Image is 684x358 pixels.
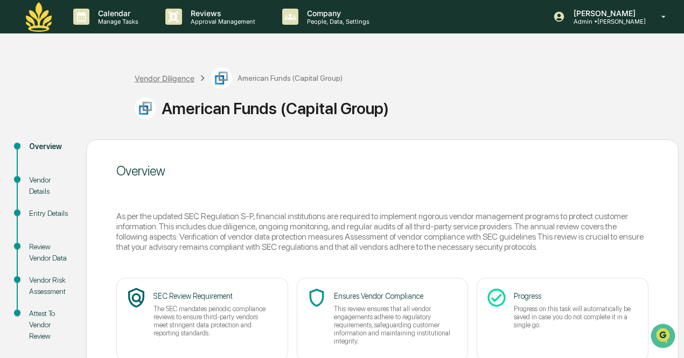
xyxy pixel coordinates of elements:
[89,9,144,18] p: Calendar
[565,9,646,18] p: [PERSON_NAME]
[22,156,68,166] span: Data Lookup
[650,322,679,352] iframe: Open customer support
[514,305,633,329] p: Progress on this task will automatically be saved in case you do not complete it in a single go.
[11,82,30,101] img: 1746055101610-c473b297-6a78-478c-a979-82029cc54cd1
[78,136,87,145] div: 🗄️
[211,67,232,89] img: Vendor Logo
[6,151,72,171] a: 🔎Data Lookup
[76,181,130,190] a: Powered byPylon
[29,208,69,219] div: Entry Details
[514,291,633,300] p: Progress
[29,141,69,152] div: Overview
[125,287,147,308] span: policy_icon
[116,211,648,252] div: As per the updated SEC Regulation S-P, financial institutions are required to implement rigorous ...
[334,305,453,345] p: This review ensures that all vendor engagements adhere to regulatory requirements, safeguarding c...
[182,9,261,18] p: Reviews
[153,305,273,337] p: The SEC mandates periodic compliance reviews to ensure third-party vendors meet stringent data pr...
[26,2,52,32] img: logo
[211,67,343,89] div: American Funds (Capital Group)
[298,9,375,18] p: Company
[107,182,130,190] span: Pylon
[182,18,261,25] p: Approval Management
[89,18,144,25] p: Manage Tasks
[11,157,19,165] div: 🔎
[89,135,134,146] span: Attestations
[153,291,273,300] p: SEC Review Requirement
[135,74,194,83] div: Vendor Diligence
[565,18,646,25] p: Admin • [PERSON_NAME]
[29,308,69,342] div: Attest To Vendor Review
[135,97,156,119] img: Vendor Logo
[11,22,196,39] p: How can we help?
[6,131,74,150] a: 🖐️Preclearance
[29,241,69,264] div: Review Vendor Data
[183,85,196,98] button: Start new chat
[29,275,69,297] div: Vendor Risk Assessment
[37,93,136,101] div: We're available if you need us!
[11,136,19,145] div: 🖐️
[486,287,507,308] span: check_circle_icon
[116,163,648,179] div: Overview
[29,174,69,197] div: Vendor Details
[306,287,327,308] span: shield_icon
[74,131,138,150] a: 🗄️Attestations
[298,18,375,25] p: People, Data, Settings
[22,135,69,146] span: Preclearance
[135,97,679,119] div: American Funds (Capital Group)
[334,291,453,300] p: Ensures Vendor Compliance
[37,82,177,93] div: Start new chat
